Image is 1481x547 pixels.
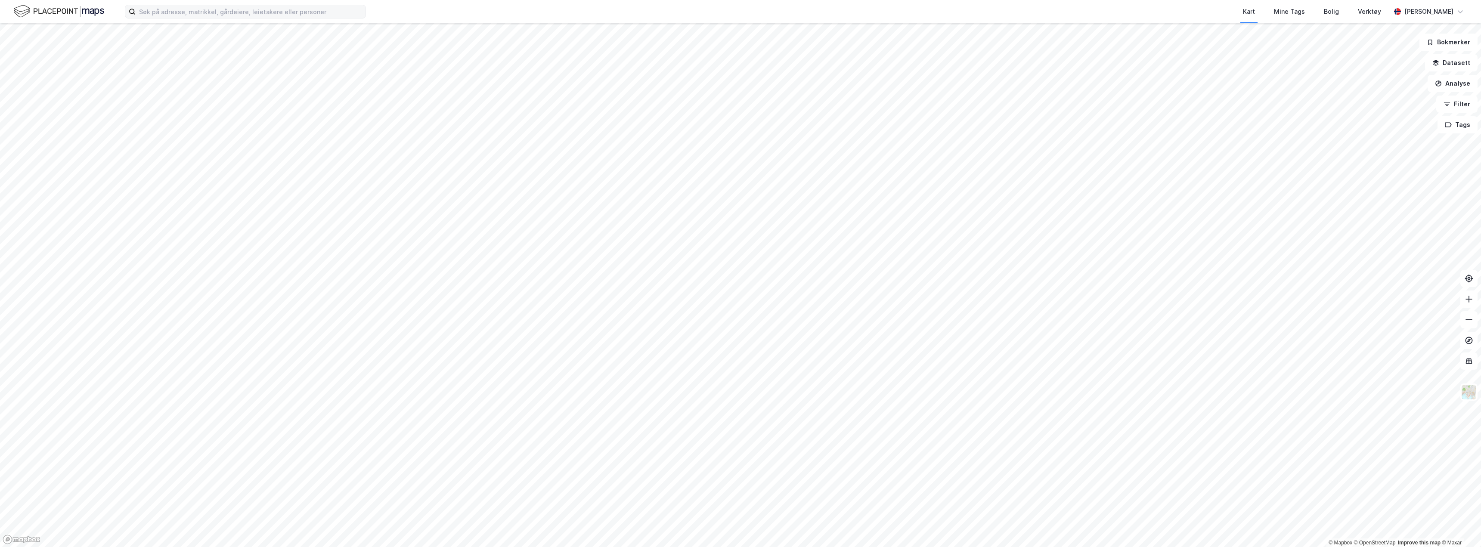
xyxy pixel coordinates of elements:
[1398,540,1441,546] a: Improve this map
[1419,34,1478,51] button: Bokmerker
[1436,96,1478,113] button: Filter
[1329,540,1352,546] a: Mapbox
[1274,6,1305,17] div: Mine Tags
[3,535,40,544] a: Mapbox homepage
[1438,506,1481,547] div: Kontrollprogram for chat
[1461,384,1477,400] img: Z
[1438,506,1481,547] iframe: Chat Widget
[1404,6,1453,17] div: [PERSON_NAME]
[1358,6,1381,17] div: Verktøy
[1425,54,1478,71] button: Datasett
[1354,540,1396,546] a: OpenStreetMap
[1243,6,1255,17] div: Kart
[1428,75,1478,92] button: Analyse
[14,4,104,19] img: logo.f888ab2527a4732fd821a326f86c7f29.svg
[136,5,366,18] input: Søk på adresse, matrikkel, gårdeiere, leietakere eller personer
[1324,6,1339,17] div: Bolig
[1438,116,1478,133] button: Tags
